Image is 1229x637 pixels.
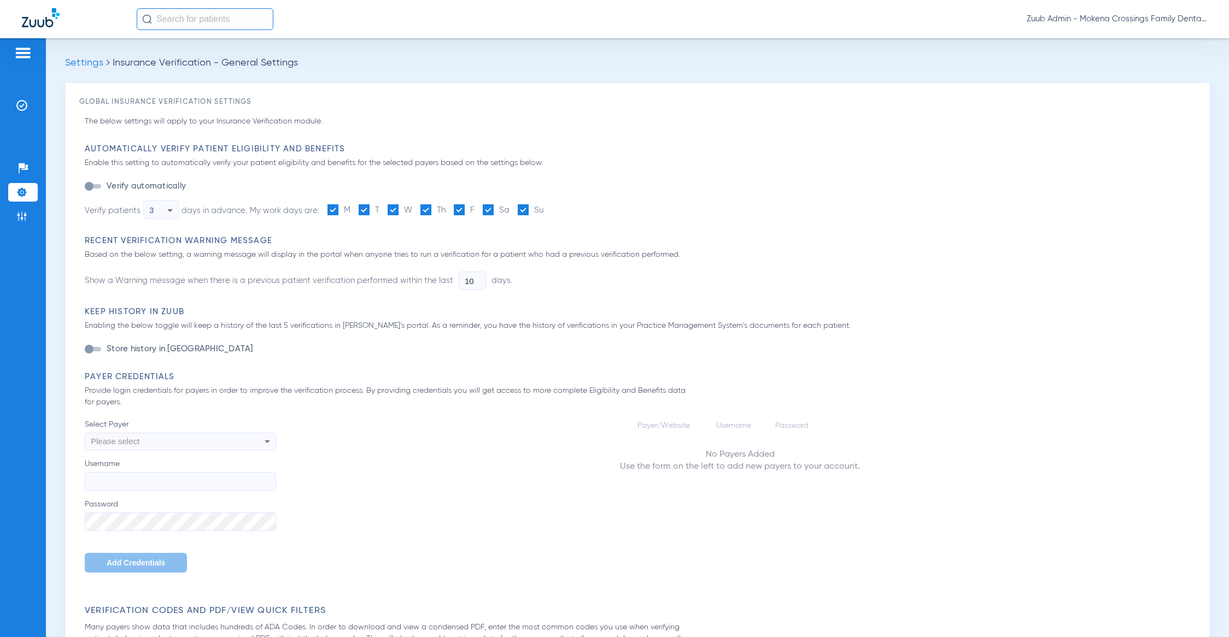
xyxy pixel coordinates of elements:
[22,8,60,27] img: Zuub Logo
[85,605,1196,616] h3: Verification Codes and PDF/View Quick Filters
[104,181,186,192] label: Verify automatically
[85,306,1196,317] h3: Keep History in Zuub
[85,235,1196,246] h3: Recent Verification Warning Message
[107,558,165,567] span: Add Credentials
[85,458,276,491] label: Username
[708,420,766,431] td: Username
[142,14,152,24] img: Search Icon
[629,420,707,431] td: Payer/Website
[420,204,446,216] label: Th
[85,385,696,408] p: Provide login credentials for payers in order to improve the verification process. By providing c...
[91,437,139,446] span: Please select
[250,207,319,215] span: My work days are:
[327,204,350,216] label: M
[620,461,860,473] div: Use the form on the left to add new payers to your account.
[767,420,823,431] td: Password
[85,200,247,219] div: Verify patients days in advance.
[85,553,187,573] button: Add Credentials
[359,204,379,216] label: T
[85,512,276,531] input: Password
[454,204,475,216] label: F
[483,204,510,216] label: Sa
[14,46,32,60] img: hamburger-icon
[388,204,412,216] label: W
[85,320,1196,332] p: Enabling the below toggle will keep a history of the last 5 verifications in [PERSON_NAME]'s port...
[149,205,154,215] span: 3
[85,419,276,430] span: Select Payer
[113,58,298,68] span: Insurance Verification - General Settings
[85,249,1196,261] p: Based on the below setting, a warning message will display in the portal when anyone tries to run...
[85,116,1196,127] p: The below settings will apply to your Insurance Verification module.
[85,472,276,491] input: Username
[79,97,1196,108] h3: Global Insurance Verification Settings
[85,371,1196,382] h3: Payer Credentials
[85,144,1196,155] h3: Automatically Verify Patient Eligibility and Benefits
[85,157,1196,169] p: Enable this setting to automatically verify your patient eligibility and benefits for the selecte...
[1027,14,1207,25] span: Zuub Admin - Mokena Crossings Family Dental
[85,272,512,290] li: Show a Warning message when there is a previous patient verification performed within the last days.
[137,8,273,30] input: Search for patients
[104,344,253,355] label: Store history in [GEOGRAPHIC_DATA]
[65,58,103,68] span: Settings
[518,204,543,216] label: Su
[620,449,860,461] div: No Payers Added
[85,499,276,531] label: Password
